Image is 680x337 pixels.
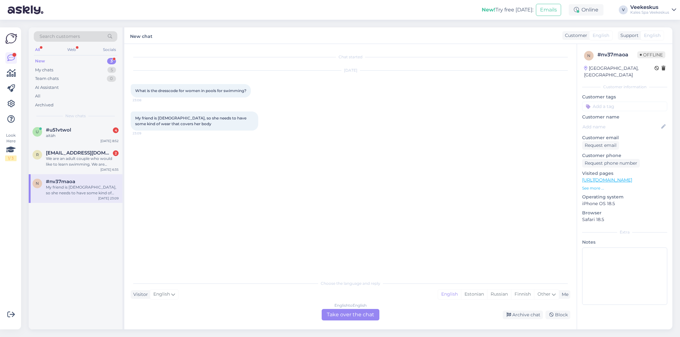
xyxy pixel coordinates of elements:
div: [DATE] 8:52 [100,139,119,143]
span: Search customers [40,33,80,40]
div: Kales Spa Veekeskus [630,10,669,15]
span: rswaminathan0904@gmqil.com [46,150,112,156]
span: n [587,53,590,58]
div: Finnish [511,290,534,299]
p: See more ... [582,185,667,191]
span: r [36,152,39,157]
div: Archive chat [503,311,543,319]
span: What is the dresscode for women in pools for swimming? [135,88,246,93]
div: Online [569,4,603,16]
button: Emails [536,4,561,16]
span: #u51vtwol [46,127,71,133]
span: 23:08 [133,98,157,103]
div: Russian [487,290,511,299]
div: My friend is [DEMOGRAPHIC_DATA], so she needs to have some kind of wear that covers her body [46,184,119,196]
div: Support [618,32,639,39]
div: Choose the language and reply [131,281,570,286]
span: n [36,181,39,186]
img: Askly Logo [5,32,17,45]
div: English to English [334,303,367,308]
span: English [644,32,661,39]
div: Take over the chat [322,309,379,320]
div: 3 [107,58,116,64]
div: Estonian [461,290,487,299]
div: Veekeskus [630,5,669,10]
label: New chat [130,31,152,40]
a: VeekeskusKales Spa Veekeskus [630,5,676,15]
div: New [35,58,45,64]
div: Request email [582,141,619,150]
p: Customer name [582,114,667,120]
div: 1 / 3 [5,155,17,161]
div: 5 [107,67,116,73]
div: Me [559,291,568,298]
span: Other [537,291,551,297]
p: Customer email [582,134,667,141]
a: [URL][DOMAIN_NAME] [582,177,632,183]
div: All [34,46,41,54]
div: [DATE] 6:35 [100,167,119,172]
p: iPhone OS 18.5 [582,200,667,207]
div: Visitor [131,291,148,298]
div: Try free [DATE]: [482,6,533,14]
div: 2 [113,150,119,156]
div: We are an adult couple who would like to learn swimming. We are completely beginners with no swim... [46,156,119,167]
div: [DATE] [131,68,570,73]
span: English [153,291,170,298]
div: [DATE] 23:09 [98,196,119,201]
p: Operating system [582,194,667,200]
div: # nv37maoa [597,51,637,59]
div: Team chats [35,75,59,82]
span: Offline [637,51,665,58]
div: Customer [562,32,587,39]
input: Add a tag [582,102,667,111]
span: u [36,129,39,134]
div: My chats [35,67,53,73]
p: Notes [582,239,667,246]
div: AI Assistant [35,84,59,91]
div: Block [545,311,570,319]
b: New! [482,7,495,13]
p: Safari 18.5 [582,216,667,223]
div: Look Here [5,133,17,161]
span: English [593,32,609,39]
div: V [619,5,628,14]
div: English [438,290,461,299]
div: All [35,93,40,99]
div: aitäh [46,133,119,139]
div: Web [66,46,77,54]
p: Browser [582,210,667,216]
p: Visited pages [582,170,667,177]
span: 23:09 [133,131,157,136]
div: Extra [582,229,667,235]
div: Customer information [582,84,667,90]
div: 4 [113,127,119,133]
div: 0 [107,75,116,82]
span: My friend is [DEMOGRAPHIC_DATA], so she needs to have some kind of wear that covers her body [135,116,247,126]
span: #nv37maoa [46,179,75,184]
p: Customer tags [582,94,667,100]
div: Chat started [131,54,570,60]
div: Archived [35,102,54,108]
p: Customer phone [582,152,667,159]
input: Add name [582,123,660,130]
div: [GEOGRAPHIC_DATA], [GEOGRAPHIC_DATA] [584,65,654,78]
span: New chats [65,113,86,119]
div: Request phone number [582,159,640,168]
div: Socials [102,46,117,54]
